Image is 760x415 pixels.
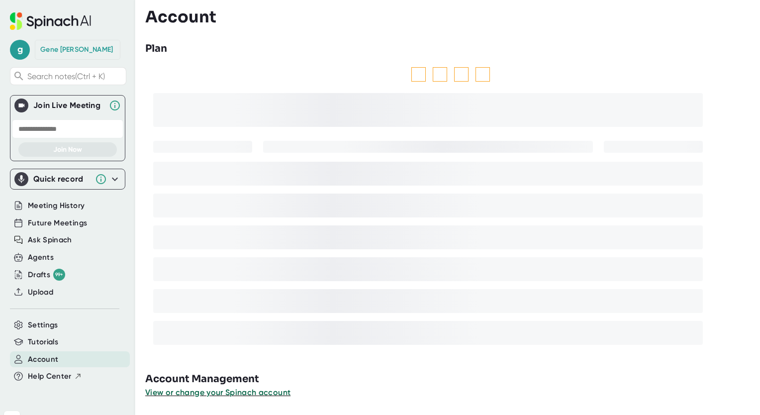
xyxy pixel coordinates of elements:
[33,174,90,184] div: Quick record
[16,101,26,110] img: Join Live Meeting
[28,252,54,263] button: Agents
[145,388,290,397] span: View or change your Spinach account
[28,217,87,229] button: Future Meetings
[40,45,113,54] div: Gene Budner
[28,371,82,382] button: Help Center
[18,142,117,157] button: Join Now
[145,7,216,26] h3: Account
[33,101,104,110] div: Join Live Meeting
[145,387,290,399] button: View or change your Spinach account
[14,169,121,189] div: Quick record
[28,200,85,211] button: Meeting History
[28,336,58,348] button: Tutorials
[27,72,123,81] span: Search notes (Ctrl + K)
[28,269,65,281] div: Drafts
[28,319,58,331] button: Settings
[28,371,72,382] span: Help Center
[53,269,65,281] div: 99+
[53,145,82,154] span: Join Now
[28,234,72,246] button: Ask Spinach
[14,96,121,115] div: Join Live MeetingJoin Live Meeting
[28,354,58,365] button: Account
[28,287,53,298] button: Upload
[145,372,760,387] h3: Account Management
[28,269,65,281] button: Drafts 99+
[145,41,167,56] h3: Plan
[10,40,30,60] span: g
